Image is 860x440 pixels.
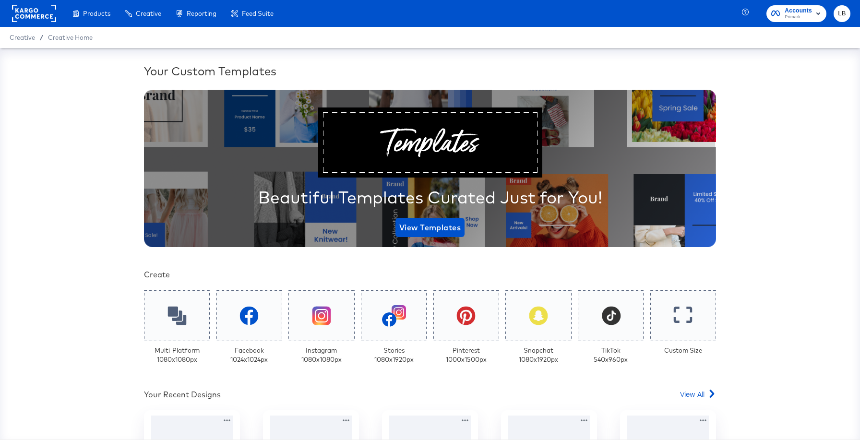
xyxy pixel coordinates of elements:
span: Creative [10,34,35,41]
span: View All [680,389,705,399]
div: Beautiful Templates Curated Just for You! [258,185,602,209]
div: Snapchat 1080 x 1920 px [519,346,558,364]
a: Creative Home [48,34,93,41]
span: Feed Suite [242,10,274,17]
span: LB [837,8,847,19]
span: View Templates [399,221,461,234]
button: AccountsPrimark [766,5,826,22]
div: Your Recent Designs [144,389,221,400]
span: / [35,34,48,41]
div: Stories 1080 x 1920 px [374,346,414,364]
div: Multi-Platform 1080 x 1080 px [155,346,200,364]
span: Reporting [187,10,216,17]
a: View All [680,389,716,403]
span: Primark [785,13,812,21]
button: View Templates [395,218,465,237]
span: Accounts [785,6,812,16]
div: Facebook 1024 x 1024 px [230,346,268,364]
div: Create [144,269,716,280]
button: LB [834,5,850,22]
span: Products [83,10,110,17]
div: Instagram 1080 x 1080 px [301,346,342,364]
span: Creative [136,10,161,17]
div: Your Custom Templates [144,63,716,79]
div: TikTok 540 x 960 px [594,346,628,364]
div: Pinterest 1000 x 1500 px [446,346,487,364]
div: Custom Size [664,346,702,355]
